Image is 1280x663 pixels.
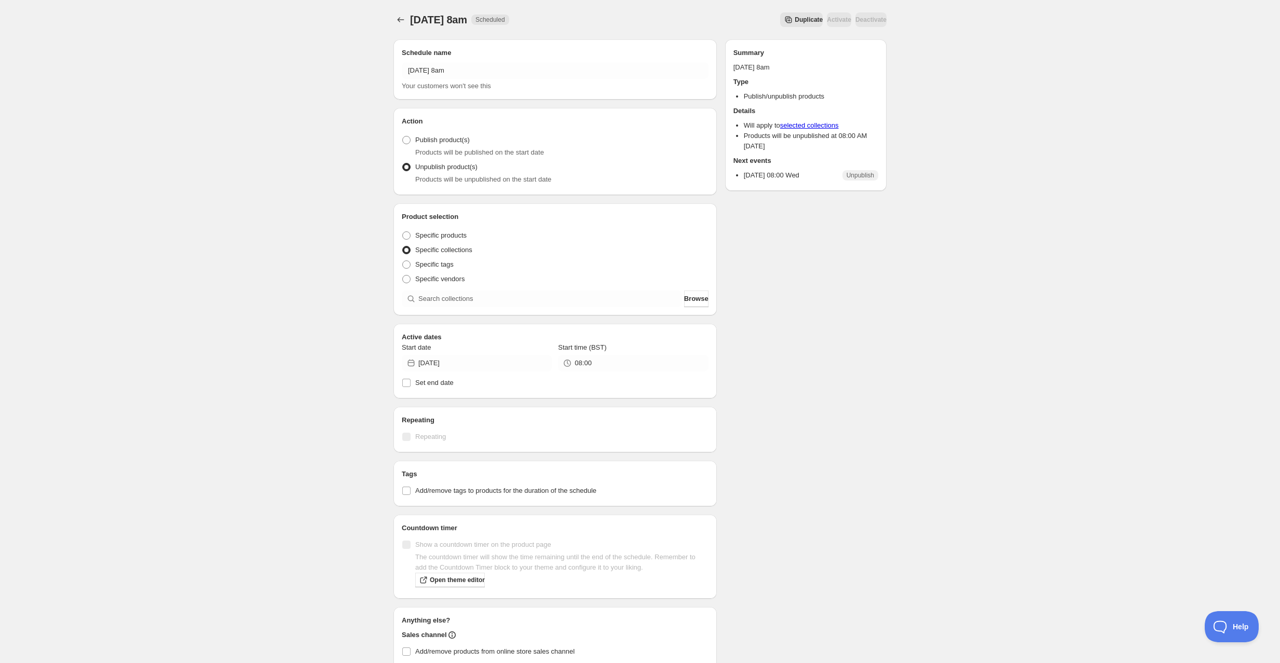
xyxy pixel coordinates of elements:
iframe: Toggle Customer Support [1205,611,1259,642]
p: [DATE] 8am [733,62,878,73]
a: Open theme editor [415,573,485,587]
a: selected collections [780,121,839,129]
h2: Summary [733,48,878,58]
h2: Anything else? [402,615,709,626]
span: Scheduled [475,16,505,24]
h2: Details [733,106,878,116]
span: Show a countdown timer on the product page [415,541,551,548]
h2: Active dates [402,332,709,342]
h2: Type [733,77,878,87]
input: Search collections [418,291,682,307]
span: Open theme editor [430,576,485,584]
h2: Action [402,116,709,127]
span: Specific vendors [415,275,465,283]
h2: Sales channel [402,630,447,640]
h2: Schedule name [402,48,709,58]
h2: Countdown timer [402,523,709,533]
span: Unpublish [847,171,874,179]
span: Set end date [415,379,454,386]
h2: Repeating [402,415,709,425]
span: Specific collections [415,246,472,254]
h2: Tags [402,469,709,479]
span: Products will be unpublished on the start date [415,175,551,183]
span: Start date [402,343,431,351]
span: Repeating [415,433,446,440]
span: Products will be published on the start date [415,148,544,156]
li: Products will be unpublished at 08:00 AM [DATE] [744,131,878,151]
li: Will apply to [744,120,878,131]
li: Publish/unpublish products [744,91,878,102]
p: [DATE] 08:00 Wed [744,170,799,181]
span: Start time (BST) [558,343,606,351]
p: The countdown timer will show the time remaining until the end of the schedule. Remember to add t... [415,552,709,573]
span: Specific tags [415,260,454,268]
h2: Next events [733,156,878,166]
span: Add/remove tags to products for the duration of the schedule [415,487,596,494]
button: Schedules [393,12,408,27]
span: Publish product(s) [415,136,470,144]
h2: Product selection [402,212,709,222]
button: Secondary action label [780,12,823,27]
span: Your customers won't see this [402,82,491,90]
span: Duplicate [795,16,823,24]
span: Browse [684,294,709,304]
button: Browse [684,291,709,307]
span: Add/remove products from online store sales channel [415,647,575,655]
span: Specific products [415,231,467,239]
span: Unpublish product(s) [415,163,478,171]
span: [DATE] 8am [410,14,467,25]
